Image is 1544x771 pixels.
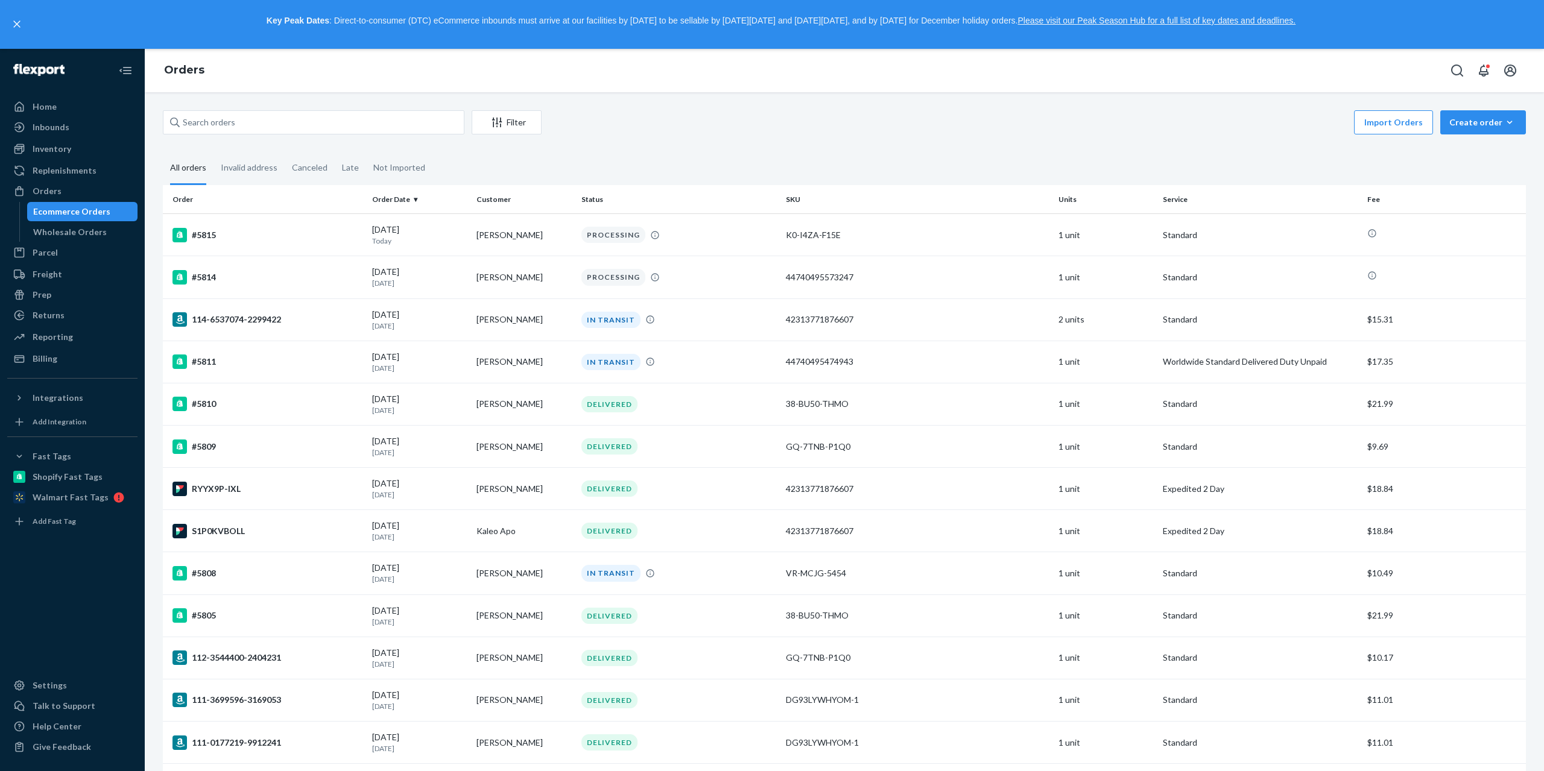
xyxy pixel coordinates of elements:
div: 42313771876607 [786,525,1049,537]
th: Fee [1362,185,1526,214]
p: Standard [1163,694,1358,706]
p: Standard [1163,737,1358,749]
a: Help Center [7,717,138,736]
div: Prep [33,289,51,301]
p: [DATE] [372,701,467,711]
a: Billing [7,349,138,368]
td: [PERSON_NAME] [472,679,576,721]
th: Units [1054,185,1158,214]
div: All orders [170,152,206,185]
div: #5815 [172,228,362,242]
td: [PERSON_NAME] [472,552,576,594]
div: 114-6537074-2299422 [172,312,362,327]
div: #5808 [172,566,362,581]
div: Integrations [33,392,83,404]
div: Talk to Support [33,700,95,712]
button: Integrations [7,388,138,408]
p: Expedited 2 Day [1163,483,1358,495]
div: K0-I4ZA-F15E [786,229,1049,241]
td: $10.49 [1362,552,1526,594]
a: Home [7,97,138,116]
p: Standard [1163,567,1358,579]
a: Orders [7,181,138,201]
div: [DATE] [372,605,467,627]
ol: breadcrumbs [154,53,214,88]
td: $21.99 [1362,383,1526,425]
p: Worldwide Standard Delivered Duty Unpaid [1163,356,1358,368]
td: [PERSON_NAME] [472,214,576,256]
div: Invalid address [221,152,277,183]
div: [DATE] [372,647,467,669]
td: $18.84 [1362,468,1526,510]
button: Open Search Box [1445,58,1469,83]
button: close, [11,18,23,30]
div: Replenishments [33,165,96,177]
div: Give Feedback [33,741,91,753]
td: $10.17 [1362,637,1526,679]
a: Settings [7,676,138,695]
p: [DATE] [372,278,467,288]
button: Create order [1440,110,1526,134]
td: 1 unit [1054,594,1158,637]
p: [DATE] [372,532,467,542]
a: Ecommerce Orders [27,202,138,221]
div: Inbounds [33,121,69,133]
button: Give Feedback [7,737,138,757]
div: Fast Tags [33,450,71,462]
div: [DATE] [372,689,467,711]
a: Returns [7,306,138,325]
div: Late [342,152,359,183]
button: Open account menu [1498,58,1522,83]
td: 2 units [1054,298,1158,341]
div: Settings [33,679,67,691]
td: [PERSON_NAME] [472,721,576,763]
div: DELIVERED [581,650,638,666]
td: 1 unit [1054,341,1158,383]
input: Search orders [163,110,464,134]
div: Returns [33,309,65,321]
th: SKU [781,185,1054,214]
p: Standard [1163,229,1358,241]
th: Order [163,185,367,214]
td: $15.31 [1362,298,1526,341]
td: $17.35 [1362,341,1526,383]
div: #5814 [172,270,362,285]
td: [PERSON_NAME] [472,383,576,425]
p: Standard [1163,398,1358,410]
div: DG93LYWHYOM-1 [786,737,1049,749]
div: Parcel [33,247,58,259]
button: Import Orders [1354,110,1433,134]
a: Reporting [7,327,138,347]
div: [DATE] [372,266,467,288]
p: [DATE] [372,489,467,500]
div: 44740495474943 [786,356,1049,368]
div: [DATE] [372,351,467,373]
td: Kaleo Apo [472,510,576,552]
div: GQ-7TNB-P1Q0 [786,441,1049,453]
a: Shopify Fast Tags [7,467,138,486]
td: [PERSON_NAME] [472,256,576,298]
div: 44740495573247 [786,271,1049,283]
td: 1 unit [1054,552,1158,594]
a: Talk to Support [7,696,138,716]
td: 1 unit [1054,510,1158,552]
div: Add Integration [33,417,86,427]
div: PROCESSING [581,269,645,285]
div: Inventory [33,143,71,155]
div: 112-3544400-2404231 [172,650,362,665]
div: Create order [1449,116,1517,128]
div: #5811 [172,354,362,369]
div: Reporting [33,331,73,343]
div: [DATE] [372,224,467,246]
p: [DATE] [372,321,467,331]
div: GQ-7TNB-P1Q0 [786,652,1049,664]
p: Standard [1163,609,1358,622]
img: Flexport logo [13,64,65,76]
div: [DATE] [372,731,467,754]
div: Help Center [33,720,81,732]
td: 1 unit [1054,637,1158,679]
div: IN TRANSIT [581,354,641,370]
td: [PERSON_NAME] [472,341,576,383]
div: S1P0KVBOLL [172,524,362,538]
a: Walmart Fast Tags [7,488,138,507]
